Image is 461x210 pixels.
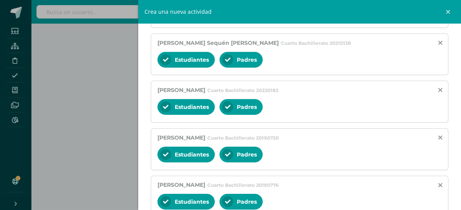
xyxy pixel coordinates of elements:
[237,151,257,158] span: Padres
[157,134,205,141] span: [PERSON_NAME]
[281,40,351,46] span: Cuarto Bachillerato 20210138
[157,39,279,46] span: [PERSON_NAME] Sequén [PERSON_NAME]
[237,103,257,111] span: Padres
[237,56,257,63] span: Padres
[237,198,257,205] span: Padres
[175,151,209,158] span: Estudiantes
[175,103,209,111] span: Estudiantes
[157,87,205,94] span: [PERSON_NAME]
[157,181,205,188] span: [PERSON_NAME]
[175,198,209,205] span: Estudiantes
[175,56,209,63] span: Estudiantes
[207,135,279,141] span: Cuarto Bachillerato 20190720
[207,182,279,188] span: Cuarto Bachillerato 20190776
[207,87,278,93] span: Cuarto Bachillerato 20220182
